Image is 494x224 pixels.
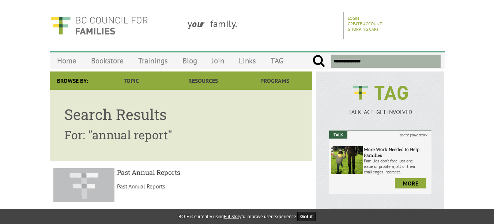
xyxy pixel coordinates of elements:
i: share your story [395,131,431,139]
a: Home [50,52,84,69]
img: BCCF's TAG Logo [347,79,413,107]
h1: Search Results [64,104,298,124]
p: Past Annual Reports [117,183,309,190]
a: more [395,178,426,188]
a: Login [348,15,359,21]
a: Shopping Cart [348,26,379,32]
a: Join [204,52,231,69]
p: TALK ACT GET INVOLVED [329,108,432,115]
a: Bookstore [84,52,131,69]
div: y family. [182,12,344,39]
button: Got it [297,212,316,221]
a: Links [231,52,263,69]
img: result.title [53,168,115,202]
a: result.title Past Annual Reports Past Annual Reports [50,164,312,208]
p: Families don’t face just one issue or problem; all of their challenges intersect. [364,158,430,175]
strong: our [192,18,210,30]
em: Talk [329,131,347,139]
div: Browse By: [50,71,95,90]
a: Topic [95,71,167,90]
h5: Past Annual Reports [117,168,309,177]
a: Blog [175,52,204,69]
a: Programs [239,71,310,90]
img: BC Council for FAMILIES [50,12,148,39]
a: Resources [167,71,239,90]
a: Fullstory [224,213,241,220]
h6: More Work Needed to Help Families [364,146,430,158]
h2: For: "annual report" [64,127,298,143]
input: Submit [312,55,325,68]
a: Create Account [348,21,382,26]
a: Trainings [131,52,175,69]
a: TALK ACT GET INVOLVED [329,101,432,115]
a: TAG [263,52,291,69]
